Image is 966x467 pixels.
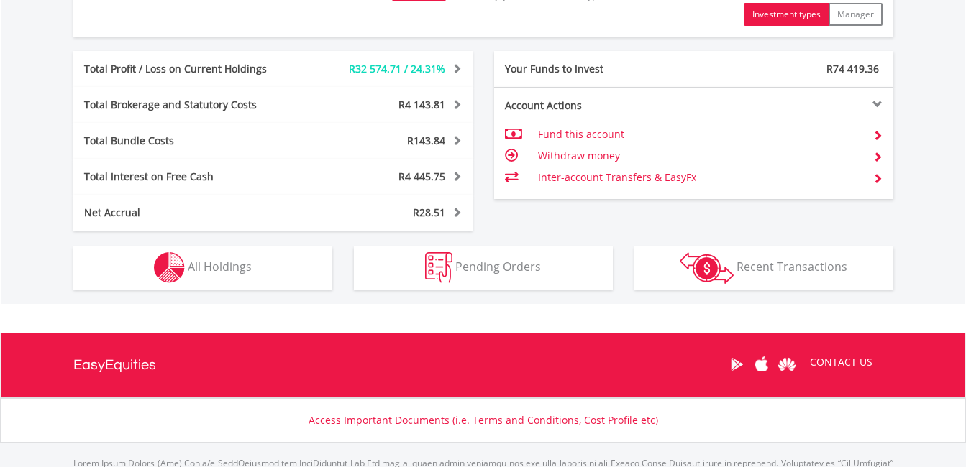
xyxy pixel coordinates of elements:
[398,170,445,183] span: R4 445.75
[724,342,749,387] a: Google Play
[737,259,847,274] span: Recent Transactions
[455,259,541,274] span: Pending Orders
[398,98,445,111] span: R4 143.81
[407,134,445,147] span: R143.84
[73,62,306,76] div: Total Profit / Loss on Current Holdings
[538,145,861,167] td: Withdraw money
[744,3,829,26] button: Investment types
[826,62,879,75] span: R74 419.36
[188,259,252,274] span: All Holdings
[73,205,306,220] div: Net Accrual
[494,62,694,76] div: Your Funds to Invest
[73,134,306,148] div: Total Bundle Costs
[538,167,861,188] td: Inter-account Transfers & EasyFx
[73,170,306,184] div: Total Interest on Free Cash
[154,252,185,283] img: holdings-wht.png
[413,205,445,219] span: R28.51
[775,342,800,387] a: Huawei
[800,342,883,382] a: CONTACT US
[73,98,306,112] div: Total Brokerage and Statutory Costs
[354,246,613,290] button: Pending Orders
[73,333,156,397] a: EasyEquities
[73,246,332,290] button: All Holdings
[349,62,445,75] span: R32 574.71 / 24.31%
[538,124,861,145] td: Fund this account
[749,342,775,387] a: Apple
[680,252,734,284] img: transactions-zar-wht.png
[425,252,452,283] img: pending_instructions-wht.png
[634,246,893,290] button: Recent Transactions
[494,98,694,113] div: Account Actions
[309,413,658,427] a: Access Important Documents (i.e. Terms and Conditions, Cost Profile etc)
[829,3,883,26] button: Manager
